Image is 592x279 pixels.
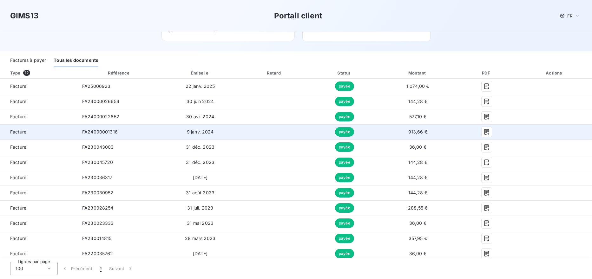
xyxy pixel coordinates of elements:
[82,220,114,226] span: FA230023333
[409,144,426,150] span: 36,00 €
[5,250,72,257] span: Facture
[82,236,112,241] span: FA230014815
[186,144,214,150] span: 31 déc. 2023
[82,99,119,104] span: FA24000026654
[5,129,72,135] span: Facture
[105,262,137,275] button: Suivant
[186,190,214,195] span: 31 août 2023
[193,175,208,180] span: [DATE]
[58,262,96,275] button: Précédent
[457,70,516,76] div: PDF
[335,188,354,198] span: payée
[100,265,102,272] span: 1
[5,83,72,89] span: Facture
[408,159,427,165] span: 144,28 €
[96,262,105,275] button: 1
[335,249,354,258] span: payée
[408,175,427,180] span: 144,28 €
[82,83,111,89] span: FA25006923
[186,83,215,89] span: 22 janv. 2025
[274,10,322,22] h3: Portail client
[82,251,113,256] span: FA220035762
[5,174,72,181] span: Facture
[108,70,129,75] div: Référence
[187,99,214,104] span: 30 juin 2024
[311,70,378,76] div: Statut
[335,158,354,167] span: payée
[5,144,72,150] span: Facture
[5,235,72,242] span: Facture
[163,70,237,76] div: Émise le
[10,54,46,67] div: Factures à payer
[82,175,113,180] span: FA230036317
[5,98,72,105] span: Facture
[409,236,427,241] span: 357,95 €
[5,159,72,165] span: Facture
[186,114,214,119] span: 30 avr. 2024
[406,83,429,89] span: 1 074,00 €
[409,251,426,256] span: 36,00 €
[5,220,72,226] span: Facture
[335,173,354,182] span: payée
[335,234,354,243] span: payée
[335,203,354,213] span: payée
[408,99,427,104] span: 144,28 €
[6,70,76,76] div: Type
[335,218,354,228] span: payée
[16,265,23,272] span: 100
[408,129,427,134] span: 913,66 €
[82,190,114,195] span: FA230030952
[380,70,455,76] div: Montant
[567,13,572,18] span: FR
[5,114,72,120] span: Facture
[82,144,114,150] span: FA230043003
[335,97,354,106] span: payée
[82,159,113,165] span: FA230045720
[335,81,354,91] span: payée
[409,220,426,226] span: 36,00 €
[185,236,215,241] span: 28 mars 2023
[5,190,72,196] span: Facture
[187,129,214,134] span: 9 janv. 2024
[10,10,39,22] h3: GIMS13
[518,70,591,76] div: Actions
[186,159,214,165] span: 31 déc. 2023
[187,220,214,226] span: 31 mai 2023
[335,142,354,152] span: payée
[409,114,426,119] span: 577,10 €
[187,205,213,211] span: 31 juil. 2023
[408,205,427,211] span: 288,55 €
[408,190,427,195] span: 144,28 €
[193,251,208,256] span: [DATE]
[240,70,309,76] div: Retard
[54,54,98,67] div: Tous les documents
[82,129,118,134] span: FA24000001316
[82,114,119,119] span: FA24000022852
[5,205,72,211] span: Facture
[82,205,114,211] span: FA230028254
[335,127,354,137] span: payée
[23,70,30,76] span: 12
[335,112,354,121] span: payée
